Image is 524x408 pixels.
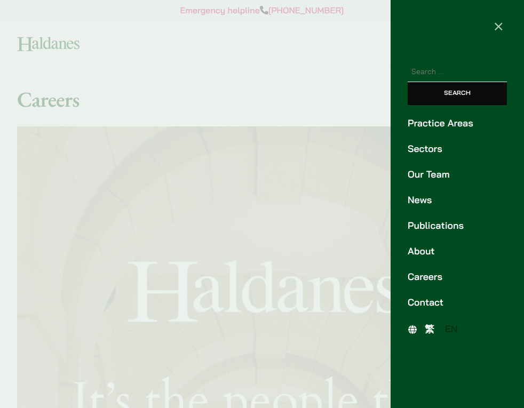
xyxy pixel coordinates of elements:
span: × [494,16,504,35]
a: Careers [408,270,507,284]
a: EN [440,322,463,337]
a: Contact [408,295,507,310]
a: News [408,193,507,207]
a: 繁 [419,322,440,337]
a: Our Team [408,167,507,182]
span: EN [445,323,458,335]
a: Practice Areas [408,116,507,131]
input: Search for: [408,62,507,82]
a: About [408,244,507,259]
a: Publications [408,219,507,233]
span: 繁 [425,323,434,335]
a: Sectors [408,142,507,156]
input: Search [408,82,507,105]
